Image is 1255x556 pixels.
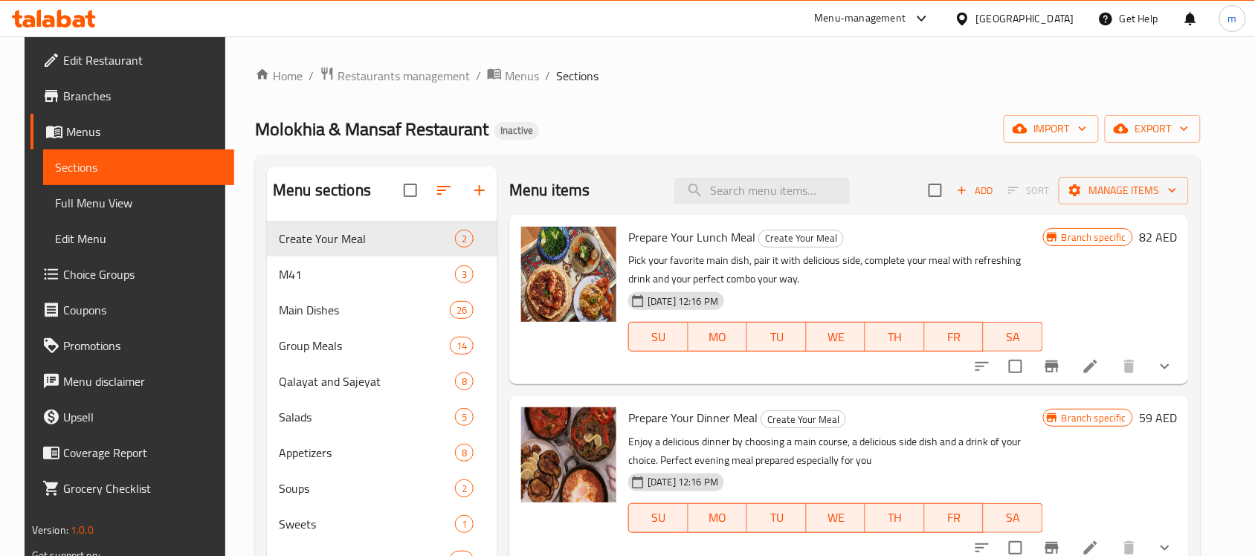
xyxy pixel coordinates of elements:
[267,399,497,435] div: Salads5
[505,67,539,85] span: Menus
[1147,349,1183,384] button: show more
[255,112,488,146] span: Molokhia & Mansaf Restaurant
[865,322,925,352] button: TH
[63,265,222,283] span: Choice Groups
[267,363,497,399] div: Qalayat and Sajeyat8
[63,51,222,69] span: Edit Restaurant
[30,399,234,435] a: Upsell
[55,194,222,212] span: Full Menu View
[628,433,1043,470] p: Enjoy a delicious dinner by choosing a main course, a delicious side dish and a drink of your cho...
[761,411,845,428] span: Create Your Meal
[279,230,455,248] span: Create Your Meal
[279,372,455,390] span: Qalayat and Sajeyat
[279,479,455,497] div: Soups
[476,67,481,85] li: /
[990,326,1037,348] span: SA
[964,349,1000,384] button: sort-choices
[455,515,474,533] div: items
[925,503,984,533] button: FR
[456,446,473,460] span: 8
[456,482,473,496] span: 2
[1139,407,1177,428] h6: 59 AED
[1105,115,1201,143] button: export
[758,230,844,248] div: Create Your Meal
[628,251,1043,288] p: Pick your favorite main dish, pair it with delicious side, complete your meal with refreshing dri...
[267,506,497,542] div: Sweets1
[759,230,843,247] span: Create Your Meal
[32,520,68,540] span: Version:
[871,326,919,348] span: TH
[63,408,222,426] span: Upsell
[267,471,497,506] div: Soups2
[998,179,1059,202] span: Select section first
[635,507,682,528] span: SU
[309,67,314,85] li: /
[455,479,474,497] div: items
[813,326,860,348] span: WE
[813,507,860,528] span: WE
[509,179,590,201] h2: Menu items
[925,322,984,352] button: FR
[1117,120,1189,138] span: export
[63,479,222,497] span: Grocery Checklist
[456,410,473,424] span: 5
[545,67,550,85] li: /
[694,507,742,528] span: MO
[521,407,616,502] img: Prepare Your Dinner Meal
[30,435,234,471] a: Coverage Report
[63,301,222,319] span: Coupons
[955,182,995,199] span: Add
[1004,115,1099,143] button: import
[30,256,234,292] a: Choice Groups
[494,122,539,140] div: Inactive
[43,185,234,221] a: Full Menu View
[456,268,473,282] span: 3
[1082,358,1100,375] a: Edit menu item
[320,66,470,85] a: Restaurants management
[279,515,455,533] span: Sweets
[807,503,866,533] button: WE
[807,322,866,352] button: WE
[865,503,925,533] button: TH
[279,408,455,426] span: Salads
[747,503,807,533] button: TU
[753,507,801,528] span: TU
[1016,120,1087,138] span: import
[628,503,688,533] button: SU
[951,179,998,202] span: Add item
[30,328,234,363] a: Promotions
[1156,358,1174,375] svg: Show Choices
[279,265,455,283] span: M41
[456,375,473,389] span: 8
[267,256,497,292] div: M413
[494,124,539,137] span: Inactive
[984,503,1043,533] button: SA
[30,114,234,149] a: Menus
[43,149,234,185] a: Sections
[1056,230,1132,245] span: Branch specific
[761,410,846,428] div: Create Your Meal
[1056,411,1132,425] span: Branch specific
[628,322,688,352] button: SU
[920,175,951,206] span: Select section
[747,322,807,352] button: TU
[931,326,978,348] span: FR
[63,372,222,390] span: Menu disclaimer
[30,42,234,78] a: Edit Restaurant
[30,292,234,328] a: Coupons
[931,507,978,528] span: FR
[455,265,474,283] div: items
[871,507,919,528] span: TH
[426,172,462,208] span: Sort sections
[1112,349,1147,384] button: delete
[71,520,94,540] span: 1.0.0
[63,337,222,355] span: Promotions
[688,322,748,352] button: MO
[1071,181,1177,200] span: Manage items
[30,78,234,114] a: Branches
[30,471,234,506] a: Grocery Checklist
[674,178,850,204] input: search
[455,230,474,248] div: items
